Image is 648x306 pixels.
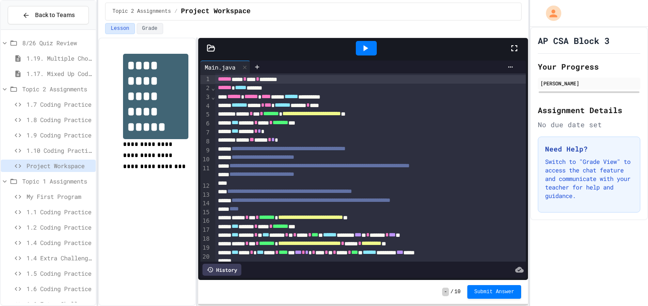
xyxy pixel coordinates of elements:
[200,84,211,93] div: 2
[200,137,211,146] div: 8
[200,262,211,271] div: 21
[8,6,89,24] button: Back to Teams
[200,208,211,217] div: 15
[200,63,240,72] div: Main.java
[22,177,92,186] span: Topic 1 Assignments
[26,161,92,170] span: Project Workspace
[26,100,92,109] span: 1.7 Coding Practice
[105,23,135,34] button: Lesson
[202,264,241,276] div: History
[200,155,211,164] div: 10
[200,75,211,84] div: 1
[200,102,211,111] div: 4
[200,182,211,191] div: 12
[200,93,211,102] div: 3
[545,144,633,154] h3: Need Help?
[200,146,211,155] div: 9
[200,191,211,199] div: 13
[22,38,92,47] span: 8/26 Quiz Review
[451,289,454,295] span: /
[26,115,92,124] span: 1.8 Coding Practice
[200,199,211,208] div: 14
[174,8,177,15] span: /
[454,289,460,295] span: 10
[442,288,449,296] span: -
[26,146,92,155] span: 1.10 Coding Practice
[537,3,563,23] div: My Account
[200,164,211,182] div: 11
[26,54,92,63] span: 1.19. Multiple Choice Exercises for Unit 1a (1.1-1.6)
[211,85,215,91] span: Fold line
[200,217,211,226] div: 16
[137,23,163,34] button: Grade
[200,253,211,262] div: 20
[200,119,211,128] div: 6
[26,69,92,78] span: 1.17. Mixed Up Code Practice 1.1-1.6
[200,128,211,137] div: 7
[200,226,211,235] div: 17
[545,157,633,200] p: Switch to "Grade View" to access the chat feature and communicate with your teacher for help and ...
[26,269,92,278] span: 1.5 Coding Practice
[35,11,75,20] span: Back to Teams
[26,192,92,201] span: My First Program
[26,254,92,262] span: 1.4 Extra Challenge Problem
[26,284,92,293] span: 1.6 Coding Practice
[112,8,171,15] span: Topic 2 Assignments
[22,85,92,93] span: Topic 2 Assignments
[26,207,92,216] span: 1.1 Coding Practice
[200,235,211,244] div: 18
[538,119,640,130] div: No due date set
[538,35,610,47] h1: AP CSA Block 3
[538,104,640,116] h2: Assignment Details
[538,61,640,73] h2: Your Progress
[26,238,92,247] span: 1.4 Coding Practice
[26,131,92,140] span: 1.9 Coding Practice
[540,79,638,87] div: [PERSON_NAME]
[474,289,514,295] span: Submit Answer
[200,61,250,73] div: Main.java
[26,223,92,232] span: 1.2 Coding Practice
[211,93,215,100] span: Fold line
[467,285,521,299] button: Submit Answer
[200,244,211,253] div: 19
[200,111,211,119] div: 5
[181,6,250,17] span: Project Workspace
